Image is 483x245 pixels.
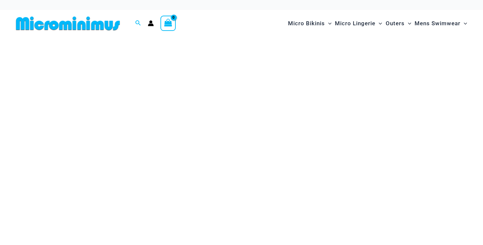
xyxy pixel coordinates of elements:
[286,13,333,34] a: Micro BikinisMenu ToggleMenu Toggle
[135,19,141,28] a: Search icon link
[285,12,470,35] nav: Site Navigation
[148,20,154,26] a: Account icon link
[386,15,405,32] span: Outers
[413,13,469,34] a: Mens SwimwearMenu ToggleMenu Toggle
[333,13,384,34] a: Micro LingerieMenu ToggleMenu Toggle
[288,15,325,32] span: Micro Bikinis
[384,13,413,34] a: OutersMenu ToggleMenu Toggle
[460,15,467,32] span: Menu Toggle
[325,15,332,32] span: Menu Toggle
[160,16,176,31] a: View Shopping Cart, empty
[13,16,123,31] img: MM SHOP LOGO FLAT
[335,15,375,32] span: Micro Lingerie
[405,15,411,32] span: Menu Toggle
[415,15,460,32] span: Mens Swimwear
[375,15,382,32] span: Menu Toggle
